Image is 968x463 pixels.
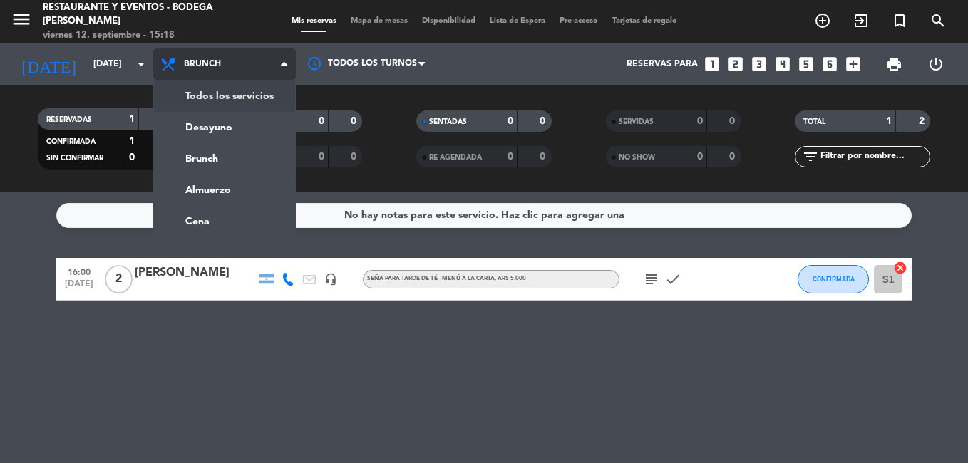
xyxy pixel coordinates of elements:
span: Mapa de mesas [344,17,415,25]
i: turned_in_not [891,12,908,29]
i: exit_to_app [853,12,870,29]
strong: 0 [508,152,513,162]
i: looks_5 [797,55,815,73]
span: NO SHOW [619,154,655,161]
strong: 1 [886,116,892,126]
strong: 0 [351,152,359,162]
span: Lista de Espera [483,17,552,25]
i: power_settings_new [927,56,944,73]
span: Brunch [184,59,221,69]
a: Cena [154,206,295,237]
span: SENTADAS [429,118,467,125]
a: Todos los servicios [154,80,295,112]
i: headset_mic [324,273,337,286]
i: add_box [844,55,863,73]
strong: 0 [540,116,548,126]
span: TOTAL [803,118,825,125]
i: add_circle_outline [814,12,831,29]
span: CONFIRMADA [46,138,96,145]
i: looks_4 [773,55,792,73]
div: No hay notas para este servicio. Haz clic para agregar una [344,207,624,224]
strong: 0 [319,152,324,162]
span: Mis reservas [284,17,344,25]
div: viernes 12. septiembre - 15:18 [43,28,232,43]
i: looks_3 [750,55,768,73]
i: filter_list [802,148,819,165]
i: looks_two [726,55,745,73]
strong: 0 [729,152,738,162]
i: search [930,12,947,29]
i: arrow_drop_down [133,56,150,73]
i: looks_one [703,55,721,73]
strong: 0 [697,152,703,162]
i: menu [11,9,32,30]
strong: 0 [729,116,738,126]
button: menu [11,9,32,35]
span: SIN CONFIRMAR [46,155,103,162]
i: cancel [893,261,907,275]
span: SERVIDAS [619,118,654,125]
strong: 0 [697,116,703,126]
strong: 0 [508,116,513,126]
span: 2 [105,265,133,293]
span: CONFIRMADA [813,275,855,283]
i: subject [643,271,660,288]
i: [DATE] [11,48,86,80]
strong: 0 [351,116,359,126]
div: LOG OUT [915,43,958,85]
div: [PERSON_NAME] [135,264,256,282]
strong: 0 [129,152,135,162]
span: , ARS 5.000 [495,276,526,281]
span: 16:00 [61,263,97,279]
span: RE AGENDADA [429,154,482,161]
strong: 1 [129,136,135,146]
span: Tarjetas de regalo [605,17,684,25]
i: looks_6 [820,55,839,73]
span: print [885,56,902,73]
div: Restaurante y Eventos - Bodega [PERSON_NAME] [43,1,232,28]
strong: 1 [129,114,135,124]
button: CONFIRMADA [798,265,869,293]
input: Filtrar por nombre... [819,149,930,165]
span: [DATE] [61,279,97,296]
i: check [664,271,681,288]
a: Desayuno [154,112,295,143]
span: Seña para TARDE DE TÉ - MENÚ A LA CARTA [367,276,526,281]
a: Almuerzo [154,175,295,206]
strong: 0 [540,152,548,162]
span: Pre-acceso [552,17,605,25]
span: Disponibilidad [415,17,483,25]
a: Brunch [154,143,295,175]
span: Reservas para [627,59,698,69]
strong: 0 [319,116,324,126]
span: RESERVADAS [46,116,92,123]
strong: 2 [919,116,927,126]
